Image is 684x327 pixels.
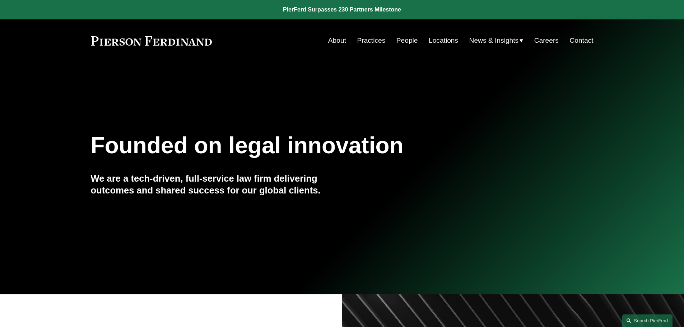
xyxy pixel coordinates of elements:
a: People [396,34,418,47]
h1: Founded on legal innovation [91,132,510,159]
a: folder dropdown [469,34,524,47]
a: Locations [429,34,458,47]
a: Careers [534,34,559,47]
a: Search this site [622,314,673,327]
h4: We are a tech-driven, full-service law firm delivering outcomes and shared success for our global... [91,173,342,196]
span: News & Insights [469,34,519,47]
a: Practices [357,34,385,47]
a: About [328,34,346,47]
a: Contact [569,34,593,47]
